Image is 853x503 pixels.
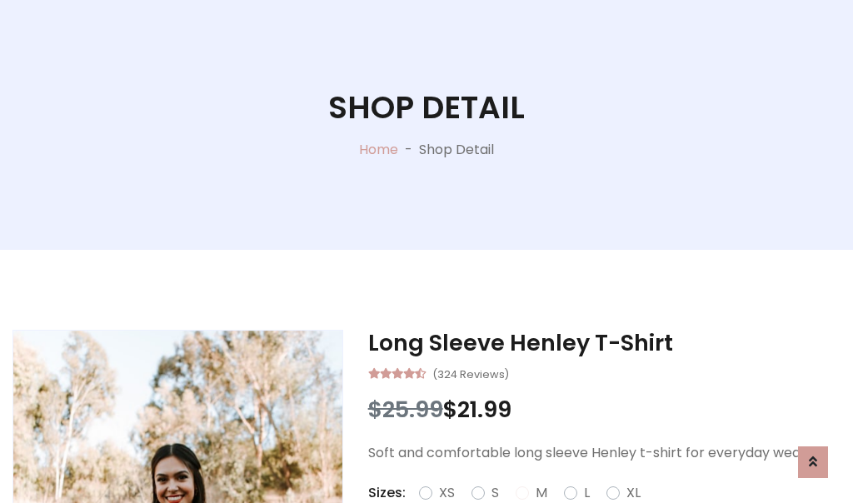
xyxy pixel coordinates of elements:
h3: Long Sleeve Henley T-Shirt [368,330,841,356]
label: XS [439,483,455,503]
p: Sizes: [368,483,406,503]
label: M [536,483,547,503]
label: L [584,483,590,503]
p: - [398,140,419,160]
h3: $ [368,396,841,423]
label: XL [626,483,641,503]
span: $25.99 [368,394,443,425]
p: Shop Detail [419,140,494,160]
h1: Shop Detail [328,89,525,127]
a: Home [359,140,398,159]
span: 21.99 [457,394,511,425]
p: Soft and comfortable long sleeve Henley t-shirt for everyday wear. [368,443,841,463]
small: (324 Reviews) [432,363,509,383]
label: S [491,483,499,503]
